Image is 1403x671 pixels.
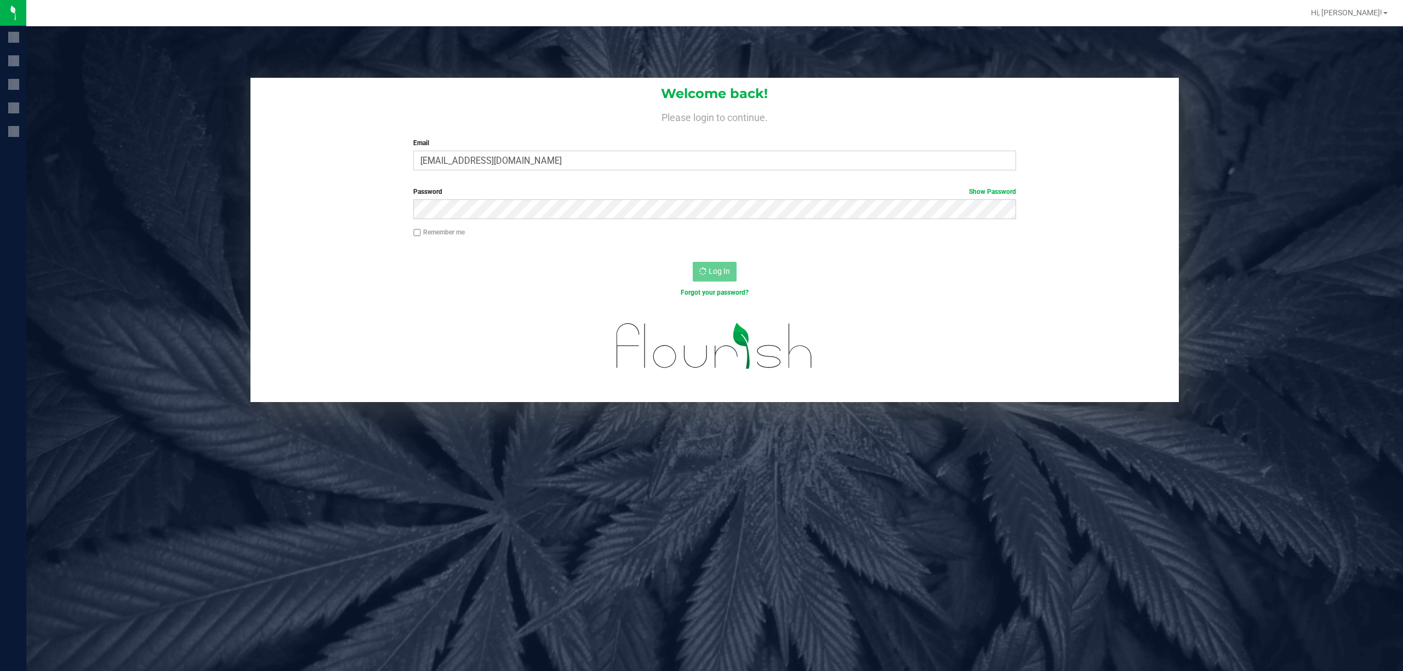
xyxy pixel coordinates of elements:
label: Email [413,138,1016,148]
span: Log In [709,267,730,276]
button: Log In [693,262,737,282]
a: Forgot your password? [681,289,749,296]
input: Remember me [413,229,421,237]
h1: Welcome back! [250,87,1179,101]
span: Hi, [PERSON_NAME]! [1311,8,1382,17]
label: Remember me [413,227,465,237]
img: flourish_logo.svg [598,309,831,383]
span: Password [413,188,442,196]
h4: Please login to continue. [250,110,1179,123]
a: Show Password [969,188,1016,196]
